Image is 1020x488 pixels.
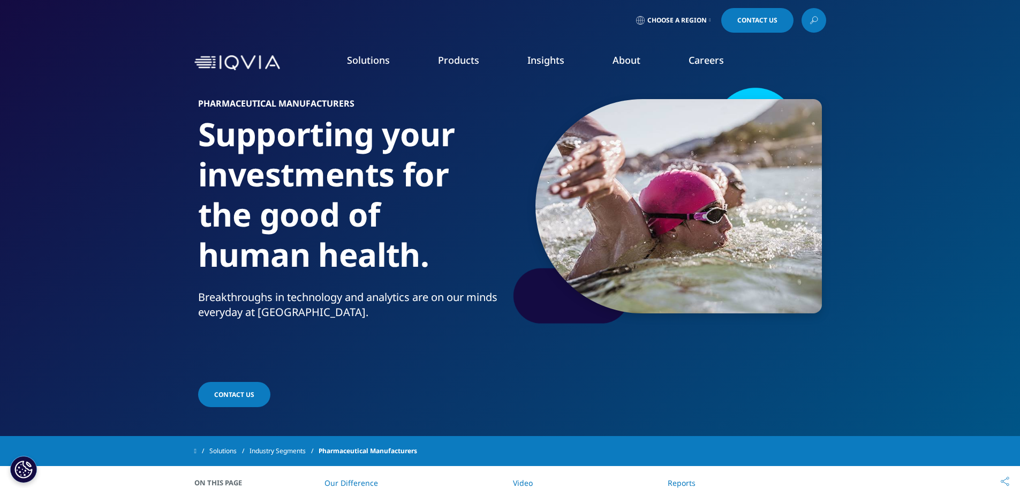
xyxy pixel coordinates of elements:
[513,478,533,488] a: Video
[214,390,254,399] span: Contact us
[209,441,250,461] a: Solutions
[647,16,707,25] span: Choose a Region
[284,37,826,88] nav: Primary
[194,477,253,488] span: On This Page
[198,99,506,114] h6: Pharmaceutical Manufacturers
[324,478,378,488] a: Our Difference
[527,54,564,66] a: Insights
[535,99,822,313] img: gettyimages-906499404_900px.jpg
[319,441,417,461] span: Pharmaceutical Manufacturers
[194,55,280,71] img: IQVIA Healthcare Information Technology and Pharma Clinical Research Company
[613,54,640,66] a: About
[668,478,696,488] a: Reports
[198,382,270,407] a: Contact us
[689,54,724,66] a: Careers
[347,54,390,66] a: Solutions
[250,441,319,461] a: Industry Segments
[438,54,479,66] a: Products
[737,17,777,24] span: Contact Us
[10,456,37,483] button: Cookies Settings
[198,290,506,326] p: Breakthroughs in technology and analytics are on our minds everyday at [GEOGRAPHIC_DATA].
[198,114,506,290] h1: Supporting your investments for the good of human health.
[721,8,794,33] a: Contact Us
